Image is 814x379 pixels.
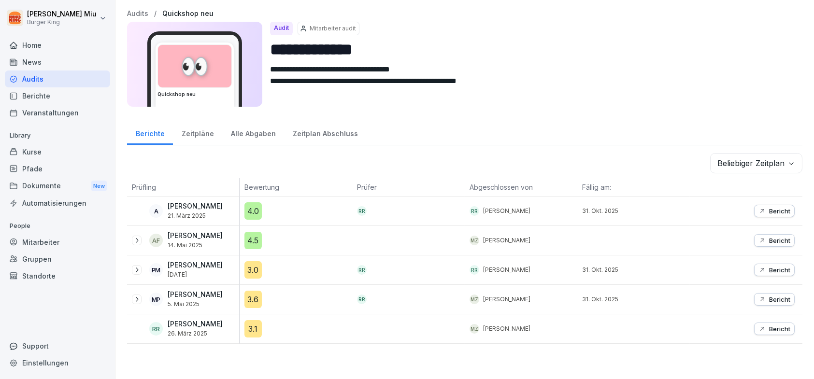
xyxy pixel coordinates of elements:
a: Audits [127,10,148,18]
a: Gruppen [5,251,110,267]
div: Dokumente [5,177,110,195]
p: [PERSON_NAME] [483,295,530,304]
a: Veranstaltungen [5,104,110,121]
button: Bericht [754,264,795,276]
div: PM [149,263,163,277]
p: [PERSON_NAME] [168,232,223,240]
p: 26. März 2025 [168,330,223,337]
p: [PERSON_NAME] [168,261,223,269]
div: 4.0 [244,202,262,220]
div: 👀 [158,45,231,87]
div: RR [357,265,367,275]
button: Bericht [754,323,795,335]
p: Prüfling [132,182,234,192]
div: RR [470,206,479,216]
div: MP [149,293,163,306]
p: / [154,10,157,18]
p: Mitarbeiter audit [310,24,356,33]
a: DokumenteNew [5,177,110,195]
div: 3.6 [244,291,262,308]
p: Bericht [769,266,790,274]
a: Berichte [5,87,110,104]
a: News [5,54,110,70]
p: 14. Mai 2025 [168,242,223,249]
p: Bewertung [244,182,347,192]
div: New [91,181,107,192]
p: Bericht [769,325,790,333]
p: [DATE] [168,271,223,278]
p: Burger King [27,19,97,26]
p: Bericht [769,237,790,244]
div: 3.1 [244,320,262,337]
a: Kurse [5,143,110,160]
p: 31. Okt. 2025 [582,266,690,274]
p: Bericht [769,295,790,303]
a: Alle Abgaben [222,120,284,145]
a: Zeitplan Abschluss [284,120,366,145]
p: People [5,218,110,234]
th: Prüfer [352,178,465,197]
p: Library [5,128,110,143]
p: [PERSON_NAME] [168,320,223,328]
p: Bericht [769,207,790,215]
div: RR [357,206,367,216]
div: A [149,204,163,218]
button: Bericht [754,205,795,217]
a: Berichte [127,120,173,145]
a: Zeitpläne [173,120,222,145]
button: Bericht [754,293,795,306]
p: [PERSON_NAME] [483,236,530,245]
a: Standorte [5,267,110,284]
p: [PERSON_NAME] [168,291,223,299]
a: Mitarbeiter [5,234,110,251]
p: [PERSON_NAME] [483,207,530,215]
div: MZ [470,324,479,334]
a: Audits [5,70,110,87]
a: Quickshop neu [162,10,214,18]
div: RR [149,322,163,336]
p: 31. Okt. 2025 [582,295,690,304]
button: Bericht [754,234,795,247]
div: Audit [270,22,293,35]
a: Pfade [5,160,110,177]
a: Einstellungen [5,354,110,371]
p: [PERSON_NAME] [168,202,223,211]
div: MZ [470,295,479,304]
a: Home [5,37,110,54]
div: 4.5 [244,232,262,249]
div: RR [470,265,479,275]
p: Abgeschlossen von [470,182,572,192]
div: Support [5,337,110,354]
div: MZ [470,236,479,245]
p: [PERSON_NAME] Miu [27,10,97,18]
h3: Quickshop neu [157,91,232,98]
div: RR [357,295,367,304]
a: Automatisierungen [5,195,110,211]
p: 21. März 2025 [168,212,223,219]
th: Fällig am: [577,178,690,197]
div: AF [149,234,163,247]
p: [PERSON_NAME] [483,266,530,274]
p: [PERSON_NAME] [483,324,530,333]
div: 3.0 [244,261,262,279]
p: 5. Mai 2025 [168,301,223,308]
p: 31. Okt. 2025 [582,207,690,215]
